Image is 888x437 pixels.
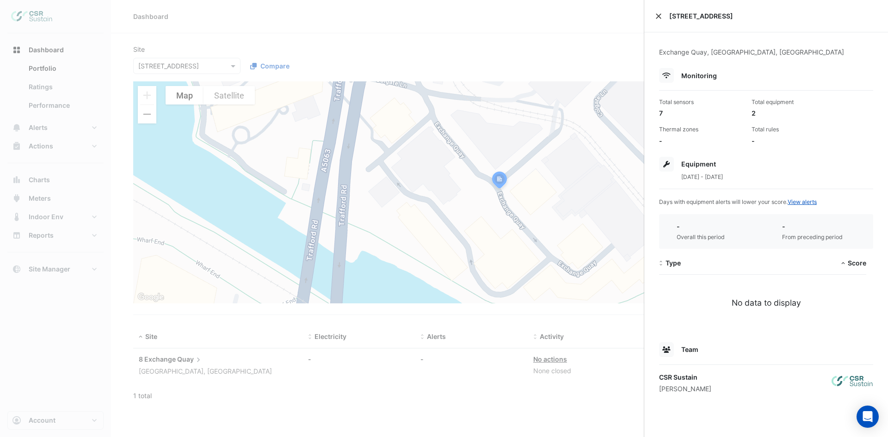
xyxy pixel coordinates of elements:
[677,222,725,231] div: -
[659,108,744,118] div: 7
[666,259,681,267] span: Type
[659,372,711,382] div: CSR Sustain
[677,233,725,241] div: Overall this period
[659,297,873,309] div: No data to display
[659,47,873,68] div: Exchange Quay, [GEOGRAPHIC_DATA], [GEOGRAPHIC_DATA]
[788,198,817,205] a: View alerts
[752,108,837,118] div: 2
[659,125,744,134] div: Thermal zones
[782,233,843,241] div: From preceding period
[681,72,717,80] span: Monitoring
[681,173,723,180] span: [DATE] - [DATE]
[752,136,837,146] div: -
[669,11,877,21] span: [STREET_ADDRESS]
[752,125,837,134] div: Total rules
[659,136,744,146] div: -
[752,98,837,106] div: Total equipment
[832,372,873,391] img: CSR Sustain
[659,98,744,106] div: Total sensors
[857,406,879,428] div: Open Intercom Messenger
[782,222,843,231] div: -
[681,160,716,168] span: Equipment
[848,259,866,267] span: Score
[655,13,662,19] button: Close
[681,345,698,353] span: Team
[659,198,817,205] span: Days with equipment alerts will lower your score.
[659,384,711,394] div: [PERSON_NAME]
